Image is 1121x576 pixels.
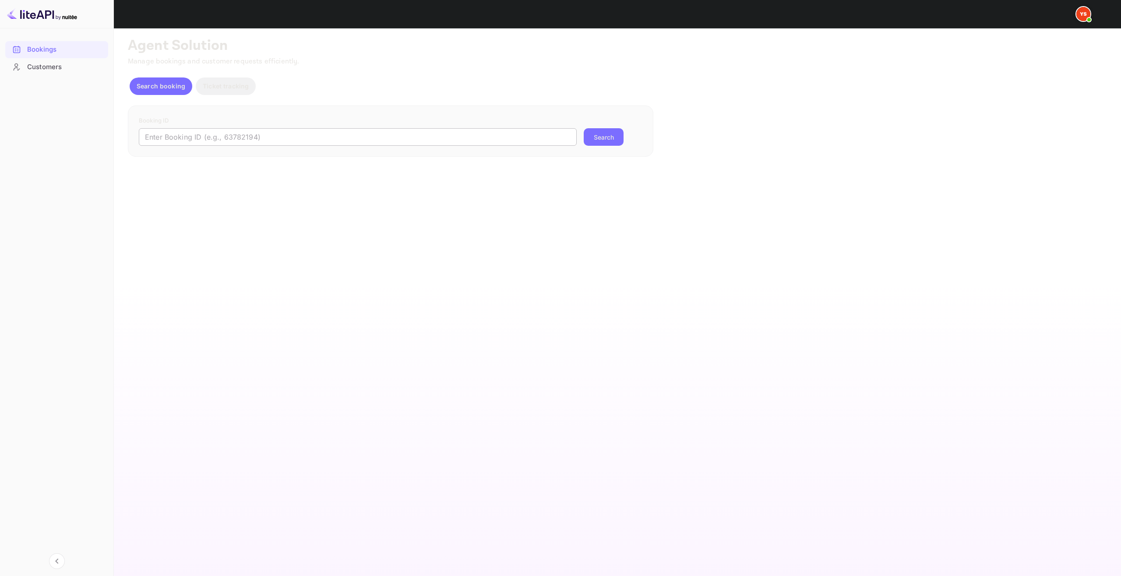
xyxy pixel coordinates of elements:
div: Bookings [5,41,108,58]
button: Search [584,128,624,146]
div: Bookings [27,45,104,55]
p: Agent Solution [128,37,1105,55]
input: Enter Booking ID (e.g., 63782194) [139,128,577,146]
p: Search booking [137,81,185,91]
span: Manage bookings and customer requests efficiently. [128,57,300,66]
a: Customers [5,59,108,75]
img: LiteAPI logo [7,7,77,21]
p: Ticket tracking [203,81,249,91]
button: Collapse navigation [49,553,65,569]
a: Bookings [5,41,108,57]
img: Yandex Support [1076,7,1090,21]
div: Customers [27,62,104,72]
p: Booking ID [139,116,642,125]
div: Customers [5,59,108,76]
